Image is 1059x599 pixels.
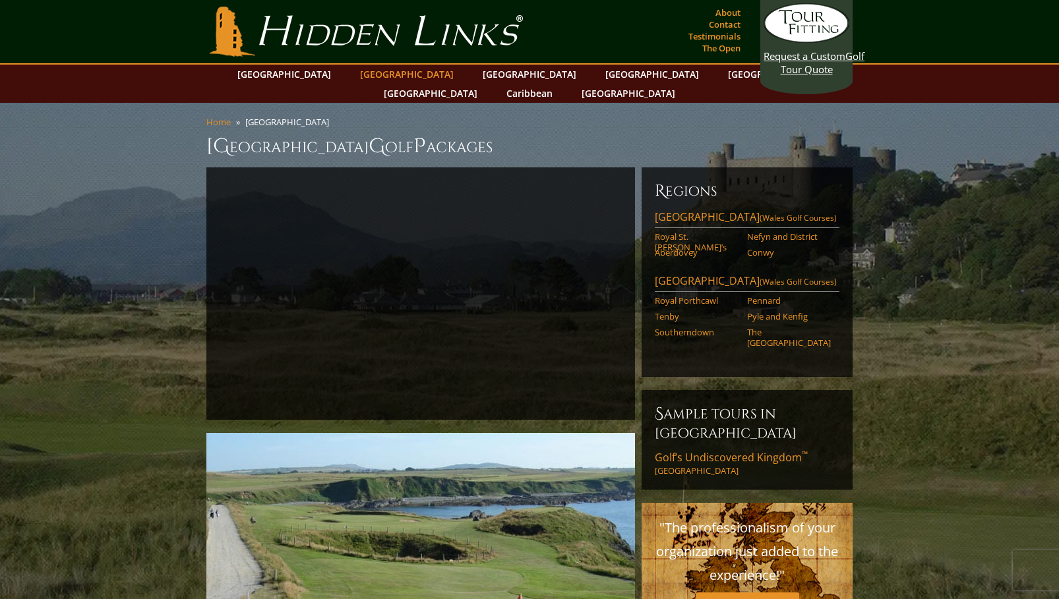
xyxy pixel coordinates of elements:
[747,247,831,258] a: Conwy
[699,39,744,57] a: The Open
[655,403,839,442] h6: Sample Tours in [GEOGRAPHIC_DATA]
[476,65,583,84] a: [GEOGRAPHIC_DATA]
[500,84,559,103] a: Caribbean
[353,65,460,84] a: [GEOGRAPHIC_DATA]
[206,116,231,128] a: Home
[712,3,744,22] a: About
[764,49,845,63] span: Request a Custom
[245,116,334,128] li: [GEOGRAPHIC_DATA]
[655,311,739,322] a: Tenby
[220,181,622,407] iframe: Sir-Nick-on-Wales
[231,65,338,84] a: [GEOGRAPHIC_DATA]
[655,450,808,465] span: Golf’s Undiscovered Kingdom
[764,3,849,76] a: Request a CustomGolf Tour Quote
[655,231,739,253] a: Royal St. [PERSON_NAME]’s
[802,449,808,460] sup: ™
[413,133,426,159] span: P
[575,84,682,103] a: [GEOGRAPHIC_DATA]
[377,84,484,103] a: [GEOGRAPHIC_DATA]
[747,311,831,322] a: Pyle and Kenfig
[760,276,837,287] span: (Wales Golf Courses)
[655,181,839,202] h6: Regions
[655,295,739,306] a: Royal Porthcawl
[747,327,831,349] a: The [GEOGRAPHIC_DATA]
[685,27,744,45] a: Testimonials
[369,133,385,159] span: G
[706,15,744,34] a: Contact
[747,231,831,242] a: Nefyn and District
[655,273,839,292] a: [GEOGRAPHIC_DATA](Wales Golf Courses)
[655,210,839,228] a: [GEOGRAPHIC_DATA](Wales Golf Courses)
[747,295,831,306] a: Pennard
[599,65,706,84] a: [GEOGRAPHIC_DATA]
[655,516,839,587] p: "The professionalism of your organization just added to the experience!"
[655,327,739,337] a: Southerndown
[206,133,853,159] h1: [GEOGRAPHIC_DATA] olf ackages
[655,450,839,476] a: Golf’s Undiscovered Kingdom™[GEOGRAPHIC_DATA]
[760,212,837,223] span: (Wales Golf Courses)
[721,65,828,84] a: [GEOGRAPHIC_DATA]
[655,247,739,258] a: Aberdovey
